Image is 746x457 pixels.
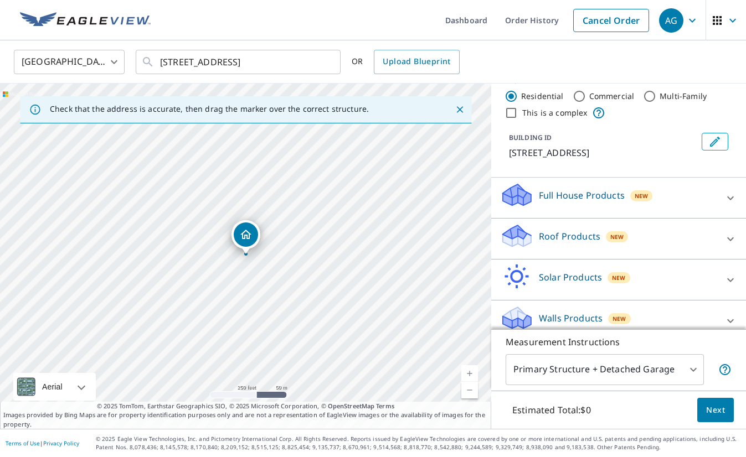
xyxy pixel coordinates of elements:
[610,232,624,241] span: New
[461,382,478,398] a: Current Level 17, Zoom Out
[6,440,79,446] p: |
[96,435,740,451] p: © 2025 Eagle View Technologies, Inc. and Pictometry International Corp. All Rights Reserved. Repo...
[160,46,318,77] input: Search by address or latitude-longitude
[706,403,725,417] span: Next
[500,223,737,255] div: Roof ProductsNew
[702,133,728,150] button: Edit building 1
[39,373,66,401] div: Aerial
[500,264,737,295] div: Solar ProductsNew
[231,220,260,255] div: Dropped pin, building 1, Residential property, 361 S Tucson Way Aurora, CO 80012
[613,314,626,323] span: New
[506,335,732,349] p: Measurement Instructions
[500,182,737,214] div: Full House ProductsNew
[328,402,374,410] a: OpenStreetMap
[539,311,603,325] p: Walls Products
[697,398,734,423] button: Next
[500,305,737,336] div: Walls ProductsNew
[539,189,625,202] p: Full House Products
[659,8,683,33] div: AG
[13,373,96,401] div: Aerial
[352,50,460,74] div: OR
[6,439,40,447] a: Terms of Use
[509,146,697,159] p: [STREET_ADDRESS]
[376,402,394,410] a: Terms
[14,46,125,77] div: [GEOGRAPHIC_DATA]
[718,363,732,376] span: Your report will include the primary structure and a detached garage if one exists.
[50,104,369,114] p: Check that the address is accurate, then drag the marker over the correct structure.
[589,91,635,102] label: Commercial
[612,273,625,282] span: New
[383,55,450,69] span: Upload Blueprint
[43,439,79,447] a: Privacy Policy
[573,9,649,32] a: Cancel Order
[521,91,564,102] label: Residential
[539,230,600,243] p: Roof Products
[539,271,602,284] p: Solar Products
[452,102,467,117] button: Close
[374,50,459,74] a: Upload Blueprint
[509,133,552,142] p: BUILDING ID
[503,398,600,422] p: Estimated Total: $0
[522,107,588,118] label: This is a complex
[660,91,707,102] label: Multi-Family
[461,365,478,382] a: Current Level 17, Zoom In
[97,402,394,411] span: © 2025 TomTom, Earthstar Geographics SIO, © 2025 Microsoft Corporation, ©
[635,191,648,200] span: New
[20,12,151,29] img: EV Logo
[506,354,704,385] div: Primary Structure + Detached Garage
